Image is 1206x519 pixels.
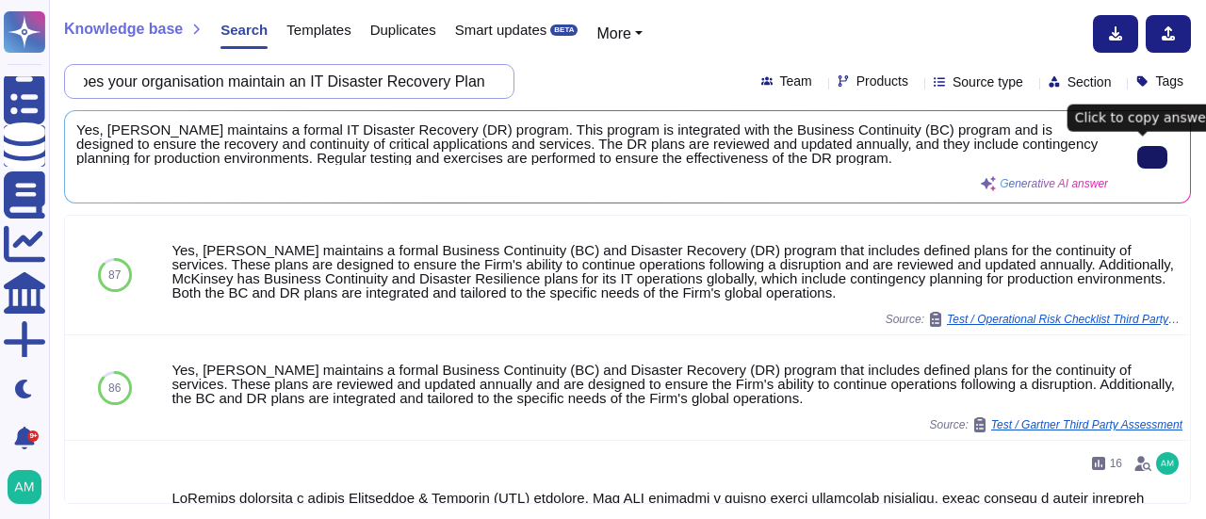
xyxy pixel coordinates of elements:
button: user [4,466,55,508]
span: Source type [953,75,1023,89]
span: Smart updates [455,23,547,37]
span: Source: [929,417,1182,432]
span: Section [1067,75,1112,89]
img: user [8,470,41,504]
div: Yes, [PERSON_NAME] maintains a formal Business Continuity (BC) and Disaster Recovery (DR) program... [171,243,1182,300]
span: Test / Operational Risk Checklist Third Party Risk Assessment Final V4.6 [947,314,1182,325]
span: Team [780,74,812,88]
span: Generative AI answer [1000,178,1108,189]
span: 86 [108,382,121,394]
span: Knowledge base [64,22,183,37]
span: Source: [886,312,1182,327]
span: Test / Gartner Third Party Assessment [991,419,1182,430]
span: Search [220,23,268,37]
span: 16 [1110,458,1122,469]
input: Search a question or template... [74,65,495,98]
span: More [596,25,630,41]
div: 9+ [27,430,39,442]
span: Tags [1155,74,1183,88]
div: Yes, [PERSON_NAME] maintains a formal Business Continuity (BC) and Disaster Recovery (DR) program... [171,363,1182,405]
span: Yes, [PERSON_NAME] maintains a formal IT Disaster Recovery (DR) program. This program is integrat... [76,122,1108,165]
span: 87 [108,269,121,281]
span: Duplicates [370,23,436,37]
button: More [596,23,643,45]
div: BETA [550,24,578,36]
span: Templates [286,23,350,37]
img: user [1156,452,1179,475]
span: Products [856,74,908,88]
